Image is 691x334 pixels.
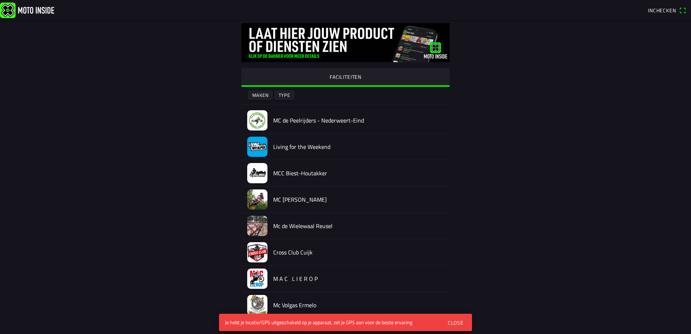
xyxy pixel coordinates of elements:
[273,196,444,203] h2: MC [PERSON_NAME]
[247,269,267,289] img: sCleOuLcZu0uXzcCJj7MbjlmDPuiK8LwTvsfTPE1.png
[273,275,444,282] h2: M A C L I E R O P
[247,110,267,130] img: aAdPnaJ0eM91CyR0W3EJwaucQemX36SUl3ujApoD.jpeg
[247,242,267,262] img: vKiD6aWk1KGCV7kxOazT7ShHwSDtaq6zenDXxJPe.jpeg
[247,189,267,210] img: OVnFQxerog5cC59gt7GlBiORcCq4WNUAybko3va6.jpeg
[252,93,269,98] ion-text: Maken
[247,295,267,315] img: fZaLbSkDvnr1C4GUSZfQfuKvSpE6MliCMoEx3pMa.jpg
[241,23,450,62] img: gq2TelBLMmpi4fWFHNg00ygdNTGbkoIX0dQjbKR7.jpg
[273,144,444,150] h2: Living for the Weekend
[648,7,676,14] span: Inchecken
[273,223,444,230] h2: Mc de Wielewaal Reusel
[273,302,444,309] h2: Mc Volgas Ermelo
[241,68,450,87] ion-segment-button: FACILITEITEN
[273,249,444,256] h2: Cross Club Cuijk
[247,163,267,183] img: blYthksgOceLkNu2ej2JKmd89r2Pk2JqgKxchyE3.jpg
[273,117,444,124] h2: MC de Peelrijders - Nederweert-Eind
[274,90,295,100] ion-button: Type
[247,137,267,157] img: iSUQscf9i1joESlnIyEiMfogXz7Bc5tjPeDLpnIM.jpeg
[644,4,690,16] a: Incheckenqr scanner
[247,216,267,236] img: YWMvcvOLWY37agttpRZJaAs8ZAiLaNCKac4Ftzsi.jpeg
[273,170,444,177] h2: MCC Biest-Houtakker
